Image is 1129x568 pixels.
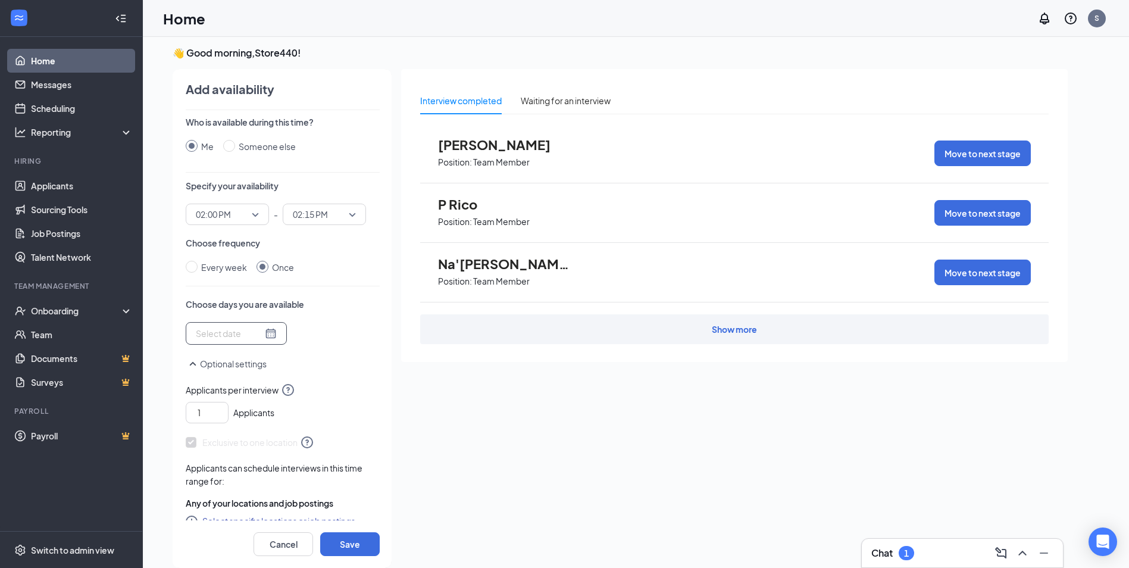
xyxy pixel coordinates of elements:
a: Talent Network [31,245,133,269]
button: Minimize [1034,544,1053,563]
a: Applicants [31,174,133,198]
p: Team Member [473,216,530,227]
p: Position: [438,276,472,287]
button: SmallChevronUpOptional settings [186,357,267,371]
span: Applicants can schedule interviews in this time range for: [186,463,362,486]
a: Sourcing Tools [31,198,133,221]
p: Specify your availability [186,180,380,192]
p: Who is available during this time? [186,116,380,128]
svg: Analysis [14,126,26,138]
svg: QuestionInfo [1064,11,1078,26]
a: PayrollCrown [31,424,133,448]
svg: QuestionInfo [300,435,314,450]
button: CirclePlusSelect specific locations or job postings [186,514,355,528]
span: 02:15 PM [293,205,328,223]
span: Exclusive to one location [186,435,314,450]
div: Reporting [31,126,133,138]
div: Applicants [186,397,380,423]
span: [PERSON_NAME] [438,137,569,152]
svg: Notifications [1037,11,1052,26]
div: Someone else [239,140,296,153]
a: Scheduling [31,96,133,120]
p: Team Member [473,157,530,168]
p: Choose frequency [186,237,380,249]
div: Every week [201,261,247,274]
svg: Minimize [1037,546,1051,560]
input: 1 [191,404,228,422]
span: Applicants per interview [186,383,380,397]
svg: QuestionInfo [281,383,295,397]
svg: Settings [14,544,26,556]
div: Hiring [14,156,130,166]
button: Save [320,532,380,556]
h1: Home [163,8,205,29]
a: Job Postings [31,221,133,245]
svg: WorkstreamLogo [13,12,25,24]
span: Na'[PERSON_NAME] [438,256,569,271]
div: Me [201,140,214,153]
svg: ChevronUp [1015,546,1030,560]
a: Messages [31,73,133,96]
span: Any of your locations and job postings [186,497,333,509]
input: Select date [196,327,262,340]
h3: Chat [871,547,893,560]
div: Show more [712,323,757,335]
span: P Rico [438,196,569,212]
svg: ComposeMessage [994,546,1008,560]
div: Team Management [14,281,130,291]
div: S [1094,13,1099,23]
div: Switch to admin view [31,544,114,556]
a: SurveysCrown [31,370,133,394]
div: Interview completed [420,94,502,107]
p: Position: [438,157,472,168]
p: Position: [438,216,472,227]
span: 02:00 PM [196,205,231,223]
p: Team Member [473,276,530,287]
h4: Add availability [186,81,274,98]
svg: Collapse [115,13,127,24]
button: ComposeMessage [992,544,1011,563]
div: Payroll [14,406,130,416]
a: Home [31,49,133,73]
button: Cancel [254,532,313,556]
div: Waiting for an interview [521,94,611,107]
button: Move to next stage [934,141,1031,166]
div: Open Intercom Messenger [1089,528,1117,556]
div: 1 [904,548,909,558]
p: Choose days you are available [186,298,380,310]
div: Once [272,261,294,274]
h3: 👋 Good morning, Store440 ! [173,46,1068,60]
svg: CirclePlus [186,516,200,530]
div: Onboarding [31,305,123,317]
a: DocumentsCrown [31,347,133,370]
a: Team [31,323,133,347]
svg: SmallChevronUp [186,357,200,371]
button: Move to next stage [934,200,1031,226]
button: Move to next stage [934,260,1031,285]
button: ChevronUp [1013,544,1032,563]
svg: UserCheck [14,305,26,317]
p: - [274,204,278,225]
